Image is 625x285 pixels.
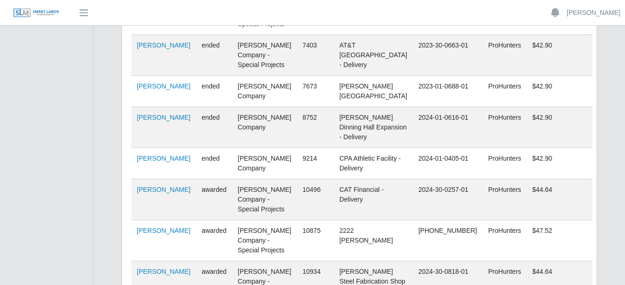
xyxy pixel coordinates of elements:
[196,179,232,220] td: awarded
[232,179,297,220] td: [PERSON_NAME] Company - Special Projects
[137,114,190,121] a: [PERSON_NAME]
[334,35,413,76] td: AT&T [GEOGRAPHIC_DATA] - Delivery
[483,148,527,179] td: ProHunters
[527,35,592,76] td: $42.90
[137,186,190,193] a: [PERSON_NAME]
[232,107,297,148] td: [PERSON_NAME] Company
[527,76,592,107] td: $42.90
[334,76,413,107] td: [PERSON_NAME][GEOGRAPHIC_DATA]
[13,8,60,18] img: SLM Logo
[137,227,190,234] a: [PERSON_NAME]
[196,107,232,148] td: ended
[483,220,527,261] td: ProHunters
[483,179,527,220] td: ProHunters
[527,179,592,220] td: $44.64
[297,76,334,107] td: 7673
[413,148,483,179] td: 2024-01-0405-01
[232,35,297,76] td: [PERSON_NAME] Company - Special Projects
[196,220,232,261] td: awarded
[232,148,297,179] td: [PERSON_NAME] Company
[334,107,413,148] td: [PERSON_NAME] Dinning Hall Expansion - Delivery
[527,220,592,261] td: $47.52
[334,179,413,220] td: CAT Financial - Delivery
[196,35,232,76] td: ended
[232,76,297,107] td: [PERSON_NAME] Company
[196,148,232,179] td: ended
[137,268,190,275] a: [PERSON_NAME]
[413,76,483,107] td: 2023-01-0688-01
[137,82,190,90] a: [PERSON_NAME]
[527,107,592,148] td: $42.90
[232,220,297,261] td: [PERSON_NAME] Company - Special Projects
[196,76,232,107] td: ended
[413,220,483,261] td: [PHONE_NUMBER]
[334,148,413,179] td: CPA Athletic Facility - Delivery
[297,179,334,220] td: 10496
[527,148,592,179] td: $42.90
[137,155,190,162] a: [PERSON_NAME]
[483,107,527,148] td: ProHunters
[297,148,334,179] td: 9214
[483,76,527,107] td: ProHunters
[334,220,413,261] td: 2222 [PERSON_NAME]
[413,179,483,220] td: 2024-30-0257-01
[297,107,334,148] td: 8752
[483,35,527,76] td: ProHunters
[413,35,483,76] td: 2023-30-0663-01
[567,8,620,18] a: [PERSON_NAME]
[297,220,334,261] td: 10875
[413,107,483,148] td: 2024-01-0616-01
[137,41,190,49] a: [PERSON_NAME]
[297,35,334,76] td: 7403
